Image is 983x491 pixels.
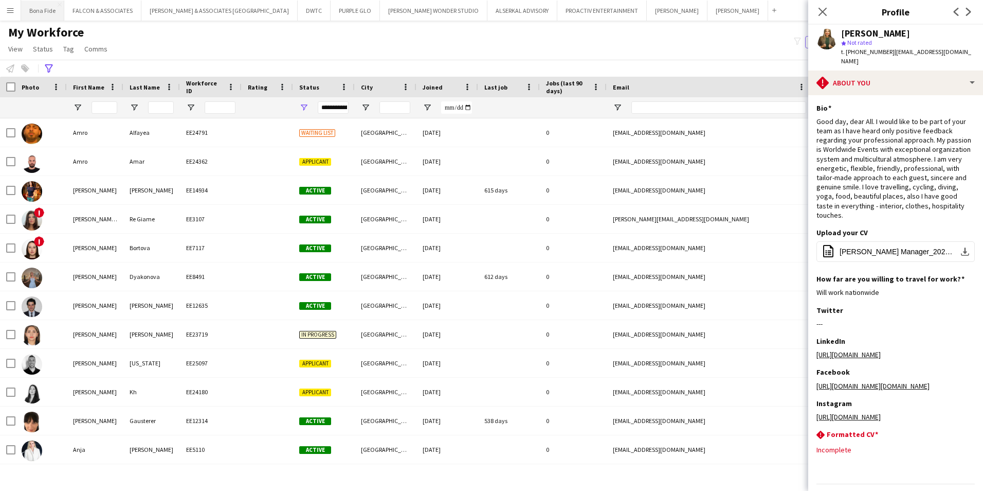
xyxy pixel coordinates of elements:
img: Amro Alfayea [22,124,42,144]
div: Kh [123,378,180,406]
div: Will work nationwide [816,288,975,297]
div: [PERSON_NAME] [123,320,180,348]
img: Anja Sivec [22,441,42,461]
span: Active [299,446,331,454]
img: Amro Amar [22,152,42,173]
span: Active [299,302,331,310]
button: Bona Fide [21,1,64,21]
div: 0 [540,349,607,377]
span: My Workforce [8,25,84,40]
div: [EMAIL_ADDRESS][DOMAIN_NAME] [607,262,812,291]
div: [DATE] [416,234,478,262]
button: Open Filter Menu [361,103,370,112]
span: Active [299,187,331,195]
img: Angelina Gausterer [22,412,42,432]
div: [EMAIL_ADDRESS][DOMAIN_NAME] [607,118,812,147]
span: Comms [84,44,107,54]
button: Everyone5,793 [805,36,857,48]
div: EE12314 [180,407,242,435]
div: Re Giame [123,205,180,233]
div: [PERSON_NAME] [123,176,180,204]
div: 0 [540,320,607,348]
div: [PERSON_NAME] [67,407,123,435]
button: ALSERKAL ADVISORY [487,1,557,21]
div: [GEOGRAPHIC_DATA] [355,176,416,204]
button: Open Filter Menu [130,103,139,112]
button: DWTC [298,1,331,21]
h3: Upload your CV [816,228,868,237]
span: Applicant [299,360,331,367]
div: 0 [540,234,607,262]
div: [EMAIL_ADDRESS][DOMAIN_NAME] [607,234,812,262]
span: Not rated [847,39,872,46]
span: Email [613,83,629,91]
div: EE3107 [180,205,242,233]
div: [GEOGRAPHIC_DATA] [355,205,416,233]
span: Last Name [130,83,160,91]
span: Rating [248,83,267,91]
span: ! [34,236,44,247]
span: City [361,83,373,91]
div: Incomplete [816,445,975,454]
a: Tag [59,42,78,56]
span: Active [299,244,331,252]
div: 538 days [478,407,540,435]
div: [GEOGRAPHIC_DATA] [355,435,416,464]
div: Gausterer [123,407,180,435]
img: Angela Kh [22,383,42,404]
a: [URL][DOMAIN_NAME] [816,412,881,422]
img: Anastasia Dyakonova [22,268,42,288]
div: [DATE] [416,118,478,147]
div: About you [808,71,983,95]
div: [PERSON_NAME] [67,234,123,262]
h3: Twitter [816,306,843,315]
div: EE24362 [180,147,242,176]
span: Applicant [299,389,331,396]
div: [PERSON_NAME][EMAIL_ADDRESS][DOMAIN_NAME] [607,205,812,233]
div: 612 days [478,262,540,291]
div: 0 [540,205,607,233]
div: [DATE] [416,291,478,320]
div: [PERSON_NAME] [67,262,123,291]
div: [GEOGRAPHIC_DATA] [355,147,416,176]
div: 0 [540,378,607,406]
h3: Facebook [816,367,850,377]
div: [GEOGRAPHIC_DATA] [355,378,416,406]
div: [GEOGRAPHIC_DATA] [355,234,416,262]
input: Email Filter Input [631,101,806,114]
div: 0 [540,262,607,291]
div: EE24180 [180,378,242,406]
h3: Instagram [816,399,852,408]
div: [GEOGRAPHIC_DATA] [355,349,416,377]
div: --- [816,319,975,328]
h3: Formatted CV [827,430,878,439]
div: Bortova [123,234,180,262]
button: [PERSON_NAME] WONDER STUDIO [380,1,487,21]
div: [DATE] [416,147,478,176]
span: View [8,44,23,54]
div: [DATE] [416,407,478,435]
a: Status [29,42,57,56]
span: t. [PHONE_NUMBER] [841,48,895,56]
button: [PERSON_NAME] [707,1,768,21]
app-action-btn: Advanced filters [43,62,55,75]
span: Photo [22,83,39,91]
a: [URL][DOMAIN_NAME][DOMAIN_NAME] [816,381,930,391]
button: Open Filter Menu [423,103,432,112]
button: [PERSON_NAME] [647,1,707,21]
span: Jobs (last 90 days) [546,79,588,95]
div: Amro [67,147,123,176]
img: Andrea Montana [22,354,42,375]
div: EE23719 [180,320,242,348]
span: Status [33,44,53,54]
button: Open Filter Menu [186,103,195,112]
button: FALCON & ASSOCIATES [64,1,141,21]
div: [GEOGRAPHIC_DATA] [355,291,416,320]
span: First Name [73,83,104,91]
span: Waiting list [299,129,335,137]
div: [PERSON_NAME] [67,320,123,348]
button: Open Filter Menu [299,103,308,112]
a: [URL][DOMAIN_NAME] [816,350,881,359]
div: [GEOGRAPHIC_DATA] [355,407,416,435]
div: 0 [540,176,607,204]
